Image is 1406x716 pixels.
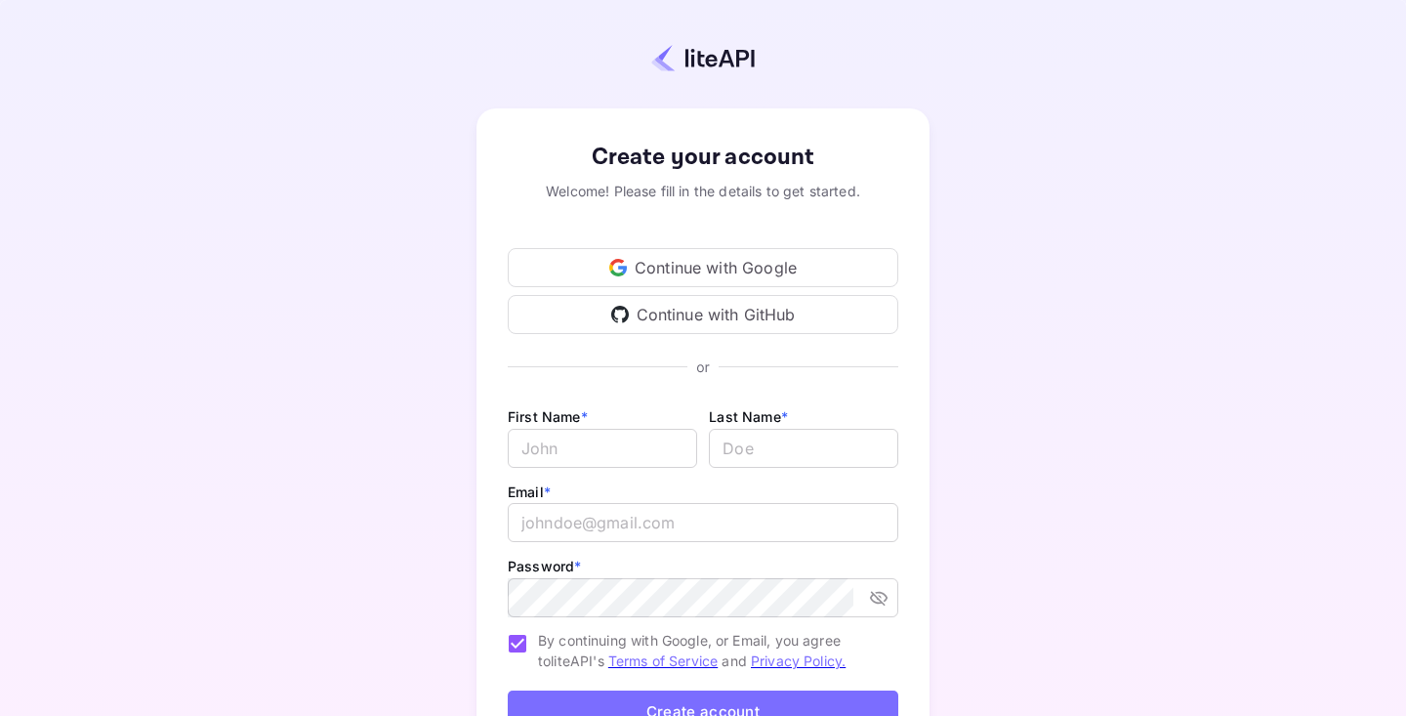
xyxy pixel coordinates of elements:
[508,295,898,334] div: Continue with GitHub
[751,653,846,669] a: Privacy Policy.
[508,408,588,425] label: First Name
[508,503,898,542] input: johndoe@gmail.com
[861,580,896,615] button: toggle password visibility
[608,653,718,669] a: Terms of Service
[508,484,551,500] label: Email
[651,44,755,72] img: liteapi
[508,140,898,175] div: Create your account
[508,558,581,574] label: Password
[508,248,898,287] div: Continue with Google
[508,181,898,201] div: Welcome! Please fill in the details to get started.
[508,429,697,468] input: John
[709,408,788,425] label: Last Name
[709,429,898,468] input: Doe
[538,630,883,671] span: By continuing with Google, or Email, you agree to liteAPI's and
